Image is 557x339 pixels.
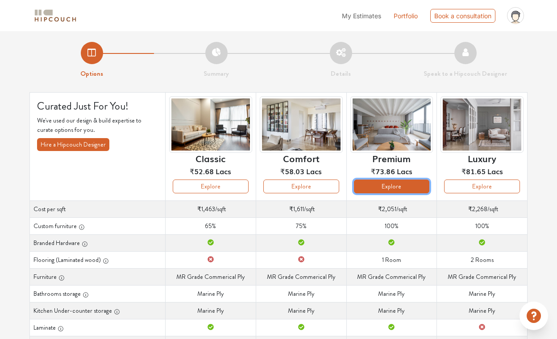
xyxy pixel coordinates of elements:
[37,100,158,113] h4: Curated Just For You!
[190,166,214,176] span: ₹52.68
[346,285,437,302] td: Marine Ply
[289,204,304,213] span: ₹1,611
[372,153,411,163] h6: Premium
[166,200,256,217] td: /sqft
[37,116,158,135] p: We've used our design & build expertise to curate options for you.
[437,217,528,234] td: 100%
[346,268,437,285] td: MR Grade Commerical Ply
[437,302,528,319] td: Marine Ply
[30,268,166,285] th: Furniture
[256,217,346,234] td: 75%
[331,69,351,78] strong: Details
[256,200,346,217] td: /sqft
[437,251,528,268] td: 2 Rooms
[195,153,225,163] h6: Classic
[37,138,109,151] button: Hire a Hipcouch Designer
[280,166,304,176] span: ₹58.03
[306,166,322,176] span: Lacs
[346,200,437,217] td: /sqft
[256,302,346,319] td: Marine Ply
[346,302,437,319] td: Marine Ply
[487,166,503,176] span: Lacs
[30,285,166,302] th: Bathrooms storage
[346,217,437,234] td: 100%
[33,6,78,26] span: logo-horizontal.svg
[197,204,215,213] span: ₹1,463
[260,96,343,153] img: header-preview
[80,69,103,78] strong: Options
[468,153,496,163] h6: Luxury
[437,200,528,217] td: /sqft
[173,180,249,193] button: Explore
[371,166,395,176] span: ₹73.86
[444,180,520,193] button: Explore
[166,217,256,234] td: 65%
[461,166,486,176] span: ₹81.65
[30,200,166,217] th: Cost per sqft
[468,204,487,213] span: ₹2,268
[346,251,437,268] td: 1 Room
[30,251,166,268] th: Flooring (Laminated wood)
[350,96,433,153] img: header-preview
[216,166,231,176] span: Lacs
[430,9,495,23] div: Book a consultation
[30,234,166,251] th: Branded Hardware
[263,180,339,193] button: Explore
[378,204,396,213] span: ₹2,051
[166,302,256,319] td: Marine Ply
[256,285,346,302] td: Marine Ply
[424,69,507,78] strong: Speak to a Hipcouch Designer
[30,302,166,319] th: Kitchen Under-counter storage
[30,319,166,336] th: Laminate
[283,153,320,163] h6: Comfort
[397,166,412,176] span: Lacs
[33,8,78,24] img: logo-horizontal.svg
[204,69,229,78] strong: Summary
[166,268,256,285] td: MR Grade Commerical Ply
[166,285,256,302] td: Marine Ply
[30,217,166,234] th: Custom furniture
[394,11,418,20] a: Portfolio
[169,96,252,153] img: header-preview
[342,12,381,20] span: My Estimates
[354,180,430,193] button: Explore
[437,268,528,285] td: MR Grade Commerical Ply
[256,268,346,285] td: MR Grade Commerical Ply
[437,285,528,302] td: Marine Ply
[441,96,524,153] img: header-preview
